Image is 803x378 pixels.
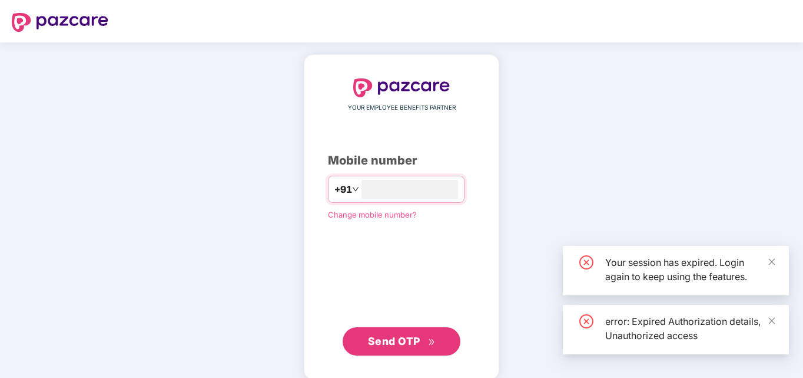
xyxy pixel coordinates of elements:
div: error: Expired Authorization details, Unauthorized access [605,314,775,343]
button: Send OTPdouble-right [343,327,460,356]
div: Mobile number [328,152,475,170]
img: logo [12,13,108,32]
span: close [768,258,776,266]
span: down [352,186,359,193]
span: close-circle [579,255,593,269]
span: close-circle [579,314,593,328]
span: double-right [428,338,436,346]
span: +91 [334,182,352,197]
a: Change mobile number? [328,210,417,219]
img: logo [353,78,450,97]
div: Your session has expired. Login again to keep using the features. [605,255,775,284]
span: Send OTP [368,335,420,347]
span: YOUR EMPLOYEE BENEFITS PARTNER [348,103,456,113]
span: close [768,317,776,325]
